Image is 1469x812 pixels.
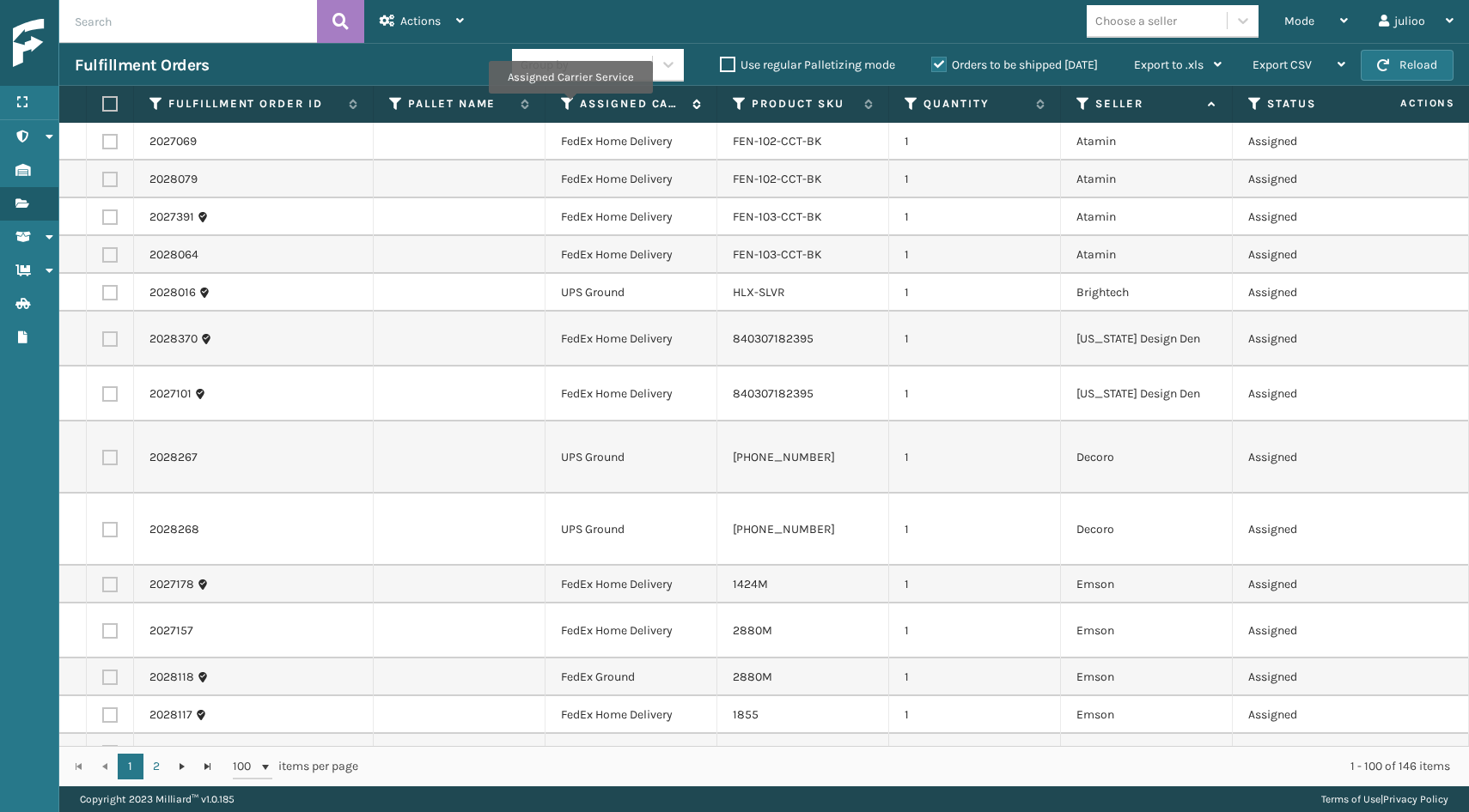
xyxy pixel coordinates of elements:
[1267,96,1371,112] label: Status
[733,623,772,638] a: 2880M
[889,312,1061,367] td: 1
[1061,236,1233,274] td: Atamin
[546,274,717,312] td: UPS Ground
[382,758,1450,775] div: 1 - 100 of 146 items
[149,284,196,301] a: 2028016
[1061,161,1233,198] td: Atamin
[546,198,717,236] td: FedEx Home Delivery
[149,521,199,538] a: 2028268
[1233,123,1405,161] td: Assigned
[1321,786,1448,812] div: |
[546,603,717,658] td: FedEx Home Delivery
[733,522,835,536] a: [PHONE_NUMBER]
[149,246,198,264] a: 2028064
[149,744,196,761] a: 2028159
[1233,658,1405,696] td: Assigned
[546,421,717,494] td: UPS Ground
[889,734,1061,772] td: 1
[889,696,1061,734] td: 1
[149,706,192,724] a: 2028117
[1284,14,1314,28] span: Mode
[1061,123,1233,161] td: Atamin
[733,209,822,224] a: FEN-103-CCT-BK
[408,96,512,112] label: Pallet Name
[1233,734,1405,772] td: Assigned
[889,603,1061,658] td: 1
[546,236,717,274] td: FedEx Home Delivery
[118,754,143,779] a: 1
[1233,198,1405,236] td: Assigned
[1253,58,1312,72] span: Export CSV
[149,385,192,403] a: 2027101
[149,209,194,226] a: 2027391
[546,123,717,161] td: FedEx Home Delivery
[733,134,822,148] a: FEN-102-CCT-BK
[13,19,168,68] img: logo
[720,58,895,72] label: Use regular Palletizing mode
[733,577,768,591] a: 1424M
[1233,494,1405,566] td: Assigned
[733,172,822,186] a: FEN-102-CCT-BK
[80,786,235,812] p: Copyright 2023 Milliard™ v 1.0.185
[175,760,189,773] span: Go to the next page
[1095,12,1177,30] div: Choose a seller
[733,450,835,464] a: [PHONE_NUMBER]
[149,449,198,466] a: 2028267
[546,734,717,772] td: FedEx Home Delivery
[1061,696,1233,734] td: Emson
[733,285,785,300] a: HLX-SLVR
[1346,89,1466,118] span: Actions
[1134,58,1204,72] span: Export to .xls
[233,758,259,775] span: 100
[1061,274,1233,312] td: Brightech
[1061,312,1233,367] td: [US_STATE] Design Den
[1061,566,1233,603] td: Emson
[1061,734,1233,772] td: Emson
[889,161,1061,198] td: 1
[1095,96,1199,112] label: Seller
[923,96,1027,112] label: Quantity
[149,171,198,188] a: 2028079
[546,161,717,198] td: FedEx Home Delivery
[1233,603,1405,658] td: Assigned
[546,658,717,696] td: FedEx Ground
[75,55,209,76] h3: Fulfillment Orders
[580,96,684,112] label: Assigned Carrier Service
[733,247,822,262] a: FEN-103-CCT-BK
[1233,312,1405,367] td: Assigned
[1061,421,1233,494] td: Decoro
[1061,603,1233,658] td: Emson
[149,330,198,348] a: 2028370
[546,696,717,734] td: FedEx Home Delivery
[1061,658,1233,696] td: Emson
[1061,494,1233,566] td: Decoro
[1321,793,1381,805] a: Terms of Use
[1233,367,1405,421] td: Assigned
[1233,566,1405,603] td: Assigned
[889,421,1061,494] td: 1
[1061,367,1233,421] td: [US_STATE] Design Den
[169,754,195,779] a: Go to the next page
[733,670,772,684] a: 2880M
[233,754,358,779] span: items per page
[1233,161,1405,198] td: Assigned
[149,669,194,686] a: 2028118
[1361,50,1454,81] button: Reload
[521,56,569,74] div: Group by
[889,658,1061,696] td: 1
[889,367,1061,421] td: 1
[733,331,814,346] a: 840307182395
[168,96,340,112] label: Fulfillment Order Id
[201,760,215,773] span: Go to the last page
[546,367,717,421] td: FedEx Home Delivery
[149,622,193,639] a: 2027157
[733,386,814,401] a: 840307182395
[889,274,1061,312] td: 1
[149,576,194,593] a: 2027178
[1233,274,1405,312] td: Assigned
[752,96,856,112] label: Product SKU
[1383,793,1448,805] a: Privacy Policy
[889,123,1061,161] td: 1
[733,745,778,760] a: 7414MLT
[889,566,1061,603] td: 1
